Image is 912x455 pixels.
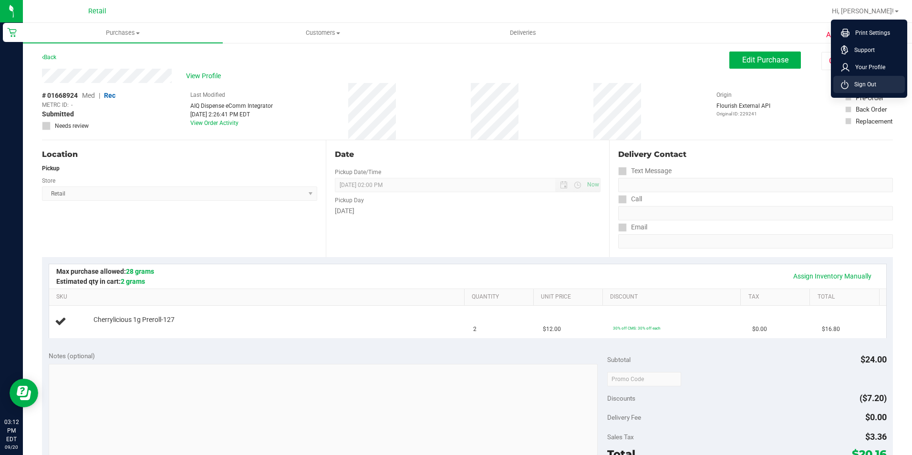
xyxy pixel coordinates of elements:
a: View Order Activity [190,120,238,126]
span: Sales Tax [607,433,634,441]
span: $24.00 [860,354,887,364]
span: - [71,101,73,109]
span: Notes (optional) [49,352,95,360]
span: $3.36 [865,432,887,442]
label: Origin [716,91,732,99]
div: AIQ Dispense eComm Integrator [190,102,273,110]
span: Sign Out [849,80,876,89]
span: Hi, [PERSON_NAME]! [832,7,894,15]
div: Flourish External API [716,102,770,117]
label: Email [618,220,647,234]
span: Delivery Fee [607,414,641,421]
inline-svg: Retail [7,28,17,37]
div: Location [42,149,317,160]
span: Cherrylicious 1g Preroll-127 [93,315,175,324]
span: ($7.20) [860,393,887,403]
div: Date [335,149,601,160]
label: Store [42,176,55,185]
span: Purchases [23,29,223,37]
a: Support [841,45,901,55]
span: Support [849,45,875,55]
a: Deliveries [423,23,623,43]
div: Delivery Contact [618,149,893,160]
span: 2 grams [121,278,145,285]
span: Med [82,92,95,99]
span: Your Profile [850,62,885,72]
a: Customers [223,23,423,43]
a: Discount [610,293,737,301]
span: $0.00 [865,412,887,422]
span: View Profile [186,71,224,81]
div: Replacement [856,116,892,126]
span: 28 grams [126,268,154,275]
a: SKU [56,293,460,301]
input: Format: (999) 999-9999 [618,178,893,192]
span: $0.00 [752,325,767,334]
a: Purchases [23,23,223,43]
span: 30% off CMS: 30% off each [613,326,660,331]
a: Assign Inventory Manually [787,268,878,284]
input: Format: (999) 999-9999 [618,206,893,220]
span: Edit Purchase [742,55,788,64]
label: Call [618,192,642,206]
span: # 01668924 [42,91,78,101]
a: Unit Price [541,293,599,301]
a: Total [818,293,875,301]
button: Edit Purchase [729,52,801,69]
iframe: Resource center [10,379,38,407]
p: Original ID: 229241 [716,110,770,117]
span: $12.00 [543,325,561,334]
div: Back Order [856,104,887,114]
span: Retail [88,7,106,15]
span: $16.80 [822,325,840,334]
a: Quantity [472,293,529,301]
p: 03:12 PM EDT [4,418,19,444]
strong: Pickup [42,165,60,172]
span: 2 [473,325,477,334]
button: Cancel Purchase [821,52,893,70]
span: Print Settings [850,28,890,38]
div: [DATE] 2:26:41 PM EDT [190,110,273,119]
span: | [99,92,100,99]
span: Discounts [607,390,635,407]
span: Awaiting Payment [826,30,885,41]
label: Pickup Day [335,196,364,205]
input: Promo Code [607,372,681,386]
label: Last Modified [190,91,225,99]
label: Text Message [618,164,672,178]
span: METRC ID: [42,101,69,109]
div: [DATE] [335,206,601,216]
span: Needs review [55,122,89,130]
li: Sign Out [833,76,905,93]
span: Max purchase allowed: [56,268,154,275]
span: Customers [223,29,422,37]
span: Estimated qty in cart: [56,278,145,285]
a: Back [42,54,56,61]
span: Deliveries [497,29,549,37]
span: Submitted [42,109,74,119]
span: Subtotal [607,356,631,363]
p: 09/20 [4,444,19,451]
span: Rec [104,92,115,99]
label: Pickup Date/Time [335,168,381,176]
a: Tax [748,293,806,301]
